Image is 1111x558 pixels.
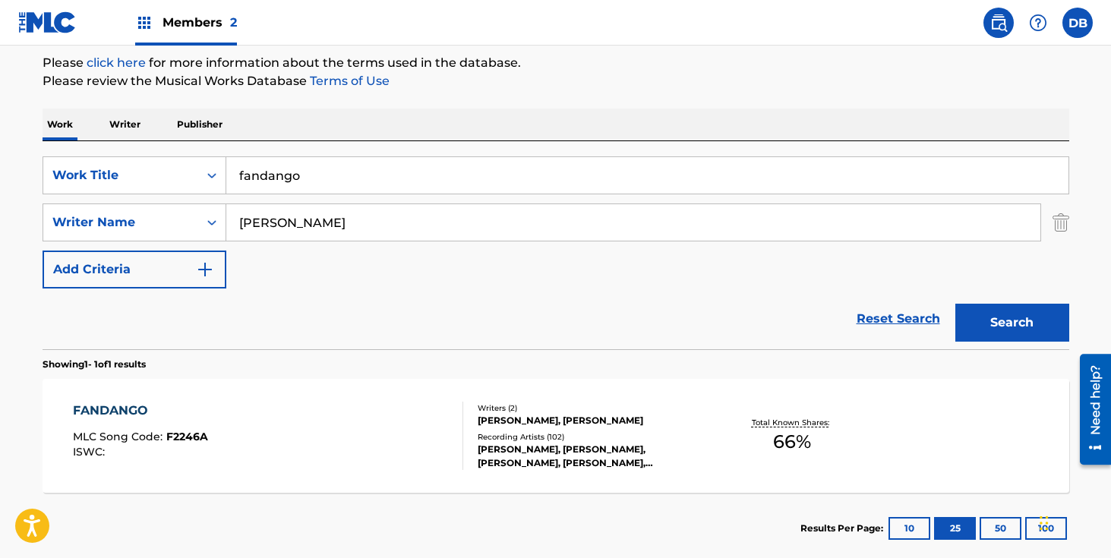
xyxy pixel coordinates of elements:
div: FANDANGO [73,402,208,420]
p: Publisher [172,109,227,140]
div: [PERSON_NAME], [PERSON_NAME], [PERSON_NAME], [PERSON_NAME], [PERSON_NAME] [478,443,707,470]
button: 10 [888,517,930,540]
p: Please review the Musical Works Database [43,72,1069,90]
iframe: Chat Widget [1035,485,1111,558]
span: 2 [230,15,237,30]
div: User Menu [1062,8,1093,38]
p: Results Per Page: [800,522,887,535]
img: MLC Logo [18,11,77,33]
p: Showing 1 - 1 of 1 results [43,358,146,371]
button: Search [955,304,1069,342]
p: Total Known Shares: [752,417,833,428]
img: Delete Criterion [1053,203,1069,241]
span: MLC Song Code : [73,430,166,443]
form: Search Form [43,156,1069,349]
a: Terms of Use [307,74,390,88]
p: Writer [105,109,145,140]
img: 9d2ae6d4665cec9f34b9.svg [196,260,214,279]
img: search [989,14,1008,32]
span: ISWC : [73,445,109,459]
div: Drag [1040,500,1049,546]
p: Please for more information about the terms used in the database. [43,54,1069,72]
span: 66 % [773,428,811,456]
div: [PERSON_NAME], [PERSON_NAME] [478,414,707,427]
span: Members [163,14,237,31]
a: Public Search [983,8,1014,38]
img: help [1029,14,1047,32]
div: Help [1023,8,1053,38]
button: 25 [934,517,976,540]
a: click here [87,55,146,70]
div: Recording Artists ( 102 ) [478,431,707,443]
button: 100 [1025,517,1067,540]
img: Top Rightsholders [135,14,153,32]
button: 50 [980,517,1021,540]
div: Writers ( 2 ) [478,402,707,414]
div: Writer Name [52,213,189,232]
div: Work Title [52,166,189,184]
p: Work [43,109,77,140]
a: Reset Search [849,302,948,336]
button: Add Criteria [43,251,226,288]
iframe: Resource Center [1068,348,1111,471]
a: FANDANGOMLC Song Code:F2246AISWC:Writers (2)[PERSON_NAME], [PERSON_NAME]Recording Artists (102)[P... [43,379,1069,493]
span: F2246A [166,430,208,443]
